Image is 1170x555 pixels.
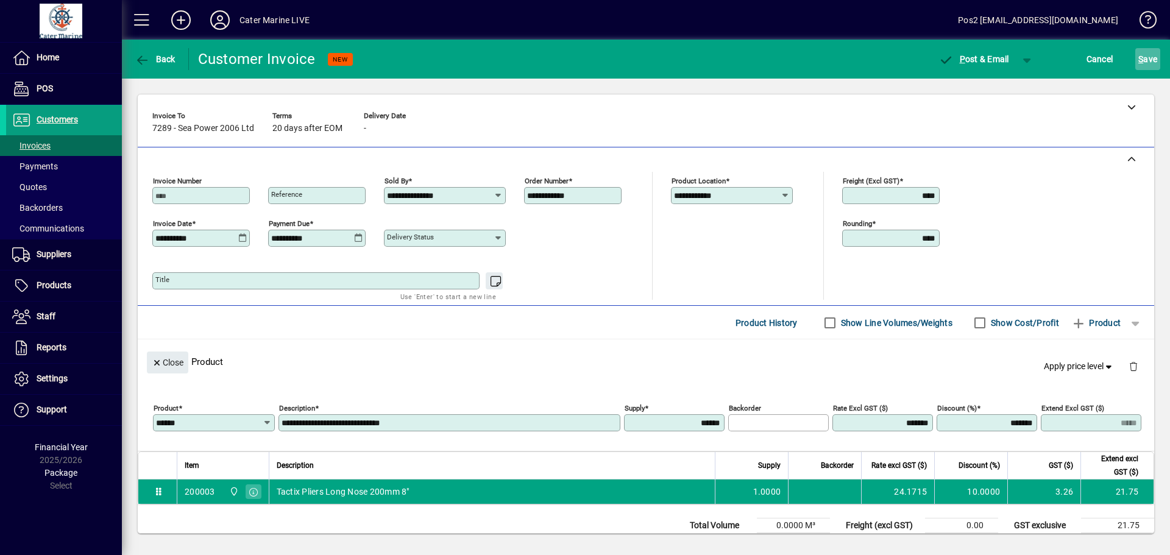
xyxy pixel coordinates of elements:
[843,177,899,185] mat-label: Freight (excl GST)
[840,533,925,548] td: Rounding
[1081,518,1154,533] td: 21.75
[1007,479,1080,504] td: 3.26
[37,311,55,321] span: Staff
[1008,533,1081,548] td: GST
[147,352,188,373] button: Close
[12,203,63,213] span: Backorders
[1088,452,1138,479] span: Extend excl GST ($)
[239,10,310,30] div: Cater Marine LIVE
[1119,361,1148,372] app-page-header-button: Delete
[277,459,314,472] span: Description
[122,48,189,70] app-page-header-button: Back
[871,459,927,472] span: Rate excl GST ($)
[821,459,854,472] span: Backorder
[1041,404,1104,412] mat-label: Extend excl GST ($)
[753,486,781,498] span: 1.0000
[625,404,645,412] mat-label: Supply
[757,518,830,533] td: 0.0000 M³
[758,459,781,472] span: Supply
[1008,518,1081,533] td: GST exclusive
[385,177,408,185] mat-label: Sold by
[833,404,888,412] mat-label: Rate excl GST ($)
[37,280,71,290] span: Products
[37,249,71,259] span: Suppliers
[12,224,84,233] span: Communications
[6,395,122,425] a: Support
[938,54,1009,64] span: ost & Email
[1080,479,1154,504] td: 21.75
[960,54,965,64] span: P
[925,533,998,548] td: 0.00
[937,404,977,412] mat-label: Discount (%)
[152,353,183,373] span: Close
[934,479,1007,504] td: 10.0000
[6,135,122,156] a: Invoices
[1138,49,1157,69] span: ave
[333,55,348,63] span: NEW
[6,302,122,332] a: Staff
[731,312,803,334] button: Product History
[387,233,434,241] mat-label: Delivery status
[840,518,925,533] td: Freight (excl GST)
[1138,54,1143,64] span: S
[1071,313,1121,333] span: Product
[1083,48,1116,70] button: Cancel
[154,404,179,412] mat-label: Product
[684,518,757,533] td: Total Volume
[277,486,409,498] span: Tactix Pliers Long Nose 200mm 8"
[155,275,169,284] mat-label: Title
[185,486,215,498] div: 200003
[200,9,239,31] button: Profile
[269,219,310,228] mat-label: Payment due
[37,342,66,352] span: Reports
[1065,312,1127,334] button: Product
[736,313,798,333] span: Product History
[198,49,316,69] div: Customer Invoice
[958,10,1118,30] div: Pos2 [EMAIL_ADDRESS][DOMAIN_NAME]
[1135,48,1160,70] button: Save
[37,373,68,383] span: Settings
[6,270,122,301] a: Products
[12,161,58,171] span: Payments
[757,533,830,548] td: 0.0000 Kg
[525,177,569,185] mat-label: Order number
[153,219,192,228] mat-label: Invoice date
[6,156,122,177] a: Payments
[37,83,53,93] span: POS
[144,356,191,367] app-page-header-button: Close
[1081,533,1154,548] td: 3.26
[132,48,179,70] button: Back
[279,404,315,412] mat-label: Description
[6,177,122,197] a: Quotes
[843,219,872,228] mat-label: Rounding
[271,190,302,199] mat-label: Reference
[988,317,1059,329] label: Show Cost/Profit
[6,197,122,218] a: Backorders
[1087,49,1113,69] span: Cancel
[6,239,122,270] a: Suppliers
[37,405,67,414] span: Support
[12,182,47,192] span: Quotes
[138,339,1154,384] div: Product
[272,124,342,133] span: 20 days after EOM
[37,115,78,124] span: Customers
[44,468,77,478] span: Package
[1039,356,1119,378] button: Apply price level
[226,485,240,498] span: Cater Marine
[684,533,757,548] td: Total Weight
[364,124,366,133] span: -
[6,333,122,363] a: Reports
[161,9,200,31] button: Add
[959,459,1000,472] span: Discount (%)
[1049,459,1073,472] span: GST ($)
[1119,352,1148,381] button: Delete
[185,459,199,472] span: Item
[400,289,496,303] mat-hint: Use 'Enter' to start a new line
[135,54,175,64] span: Back
[6,74,122,104] a: POS
[932,48,1015,70] button: Post & Email
[925,518,998,533] td: 0.00
[1130,2,1155,42] a: Knowledge Base
[12,141,51,150] span: Invoices
[6,364,122,394] a: Settings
